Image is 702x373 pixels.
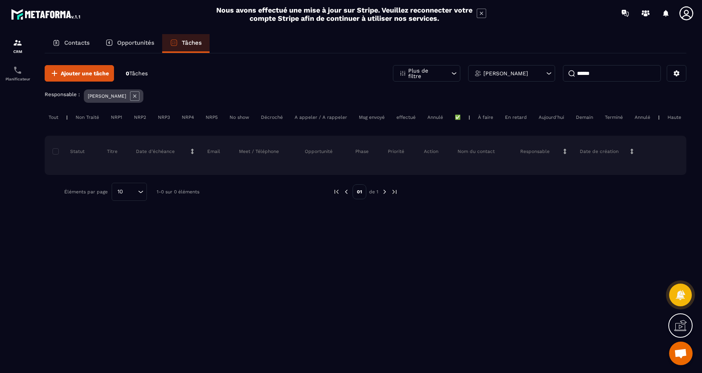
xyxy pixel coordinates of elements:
[631,113,654,122] div: Annulé
[239,148,279,155] p: Meet / Téléphone
[483,71,528,76] p: [PERSON_NAME]
[2,32,33,60] a: formationformationCRM
[333,188,340,195] img: prev
[45,34,98,53] a: Contacts
[162,34,210,53] a: Tâches
[501,113,531,122] div: En retard
[45,91,80,97] p: Responsable :
[393,113,420,122] div: effectué
[72,113,103,122] div: Non Traité
[107,148,118,155] p: Titre
[2,49,33,54] p: CRM
[126,70,148,77] p: 0
[112,183,147,201] div: Search for option
[391,188,398,195] img: next
[107,113,126,122] div: NRP1
[178,113,198,122] div: NRP4
[61,69,109,77] span: Ajouter une tâche
[126,187,136,196] input: Search for option
[257,113,287,122] div: Décroché
[601,113,627,122] div: Terminé
[202,113,222,122] div: NRP5
[535,113,568,122] div: Aujourd'hui
[157,189,199,195] p: 1-0 sur 0 éléments
[664,113,685,122] div: Haute
[45,113,62,122] div: Tout
[98,34,162,53] a: Opportunités
[2,77,33,81] p: Planificateur
[458,148,495,155] p: Nom du contact
[451,113,465,122] div: ✅
[13,66,22,75] img: scheduler
[54,148,85,155] p: Statut
[469,115,470,120] p: |
[226,113,253,122] div: No show
[580,148,619,155] p: Date de création
[66,115,68,120] p: |
[381,188,388,195] img: next
[154,113,174,122] div: NRP3
[2,60,33,87] a: schedulerschedulerPlanificateur
[88,93,126,99] p: [PERSON_NAME]
[423,113,447,122] div: Annulé
[343,188,350,195] img: prev
[64,39,90,46] p: Contacts
[136,148,175,155] p: Date d’échéance
[182,39,202,46] p: Tâches
[658,115,660,120] p: |
[424,148,438,155] p: Action
[130,113,150,122] div: NRP2
[355,113,389,122] div: Msg envoyé
[369,189,378,195] p: de 1
[305,148,333,155] p: Opportunité
[216,6,473,22] h2: Nous avons effectué une mise à jour sur Stripe. Veuillez reconnecter votre compte Stripe afin de ...
[64,189,108,195] p: Éléments par page
[474,113,497,122] div: À faire
[355,148,369,155] p: Phase
[115,187,126,196] span: 10
[13,38,22,47] img: formation
[520,148,550,155] p: Responsable
[572,113,597,122] div: Demain
[11,7,81,21] img: logo
[117,39,154,46] p: Opportunités
[45,65,114,82] button: Ajouter une tâche
[207,148,220,155] p: Email
[388,148,404,155] p: Priorité
[669,342,693,365] a: Ouvrir le chat
[291,113,351,122] div: A appeler / A rappeler
[353,184,366,199] p: 01
[408,68,443,79] p: Plus de filtre
[129,70,148,76] span: Tâches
